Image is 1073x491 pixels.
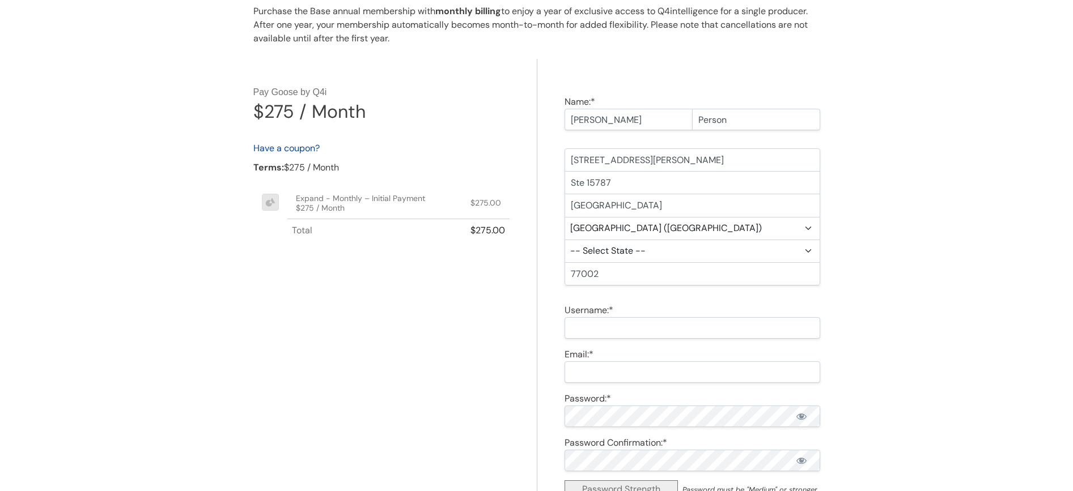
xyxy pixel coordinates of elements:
div: $275 / Month [253,161,510,174]
p: Expand - Monthly – Initial Payment [296,194,447,203]
p: $275 / Month [296,203,447,213]
label: Email:* [565,348,593,360]
h3: Pay Goose by Q4i [253,86,510,99]
input: First Name* [565,109,693,130]
input: Address Line 1* [565,148,820,172]
label: Password Confirmation:* [565,437,667,449]
input: Zip/Postal Code* [565,262,820,285]
input: City* [565,194,820,217]
input: Last Name* [692,109,820,130]
th: Total [287,219,455,242]
p: Purchase the Base annual membership with to enjoy a year of exclusive access to Q4intelligence fo... [253,5,820,45]
strong: monthly billing [435,5,501,17]
strong: Terms: [253,161,284,173]
img: product.png [262,194,279,211]
label: Username:* [565,304,613,316]
iframe: Chat Widget [1016,437,1073,491]
button: Show password [783,450,820,471]
th: $275.00 [455,219,509,242]
div: $275 / Month [253,100,366,123]
td: $275.00 [455,188,509,219]
a: Have a coupon? [253,142,320,154]
input: Address Line 2 [565,171,820,194]
button: Show password [783,405,820,427]
label: Password:* [565,392,611,404]
label: Name:* [565,96,595,108]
